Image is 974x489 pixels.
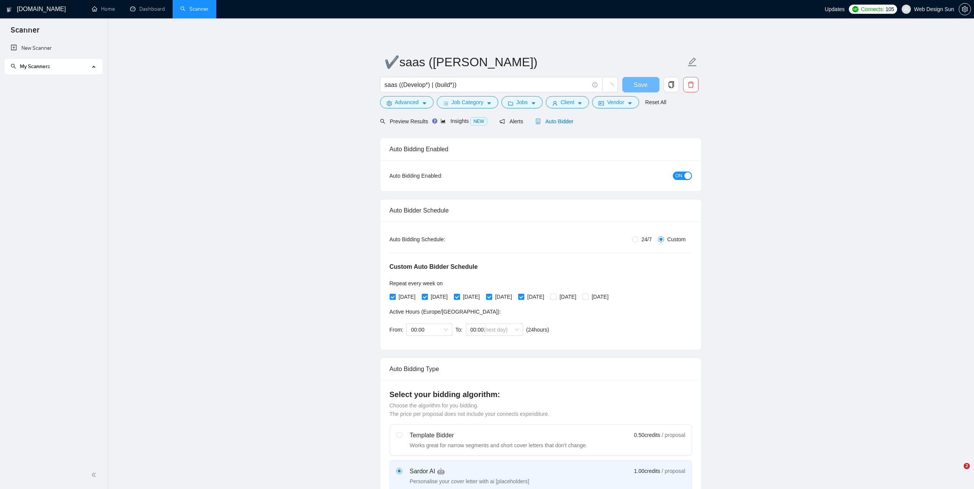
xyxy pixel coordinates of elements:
span: [DATE] [396,293,419,301]
h4: Select your bidding algorithm: [390,389,692,400]
span: Insights [441,118,487,124]
button: setting [959,3,971,15]
span: caret-down [627,100,633,106]
span: Choose the algorithm for you bidding. The price per proposal does not include your connects expen... [390,402,550,417]
a: searchScanner [180,6,209,12]
span: Custom [664,235,688,244]
div: Works great for narrow segments and short cover letters that don't change. [410,442,587,449]
span: 2 [964,463,970,469]
span: Jobs [516,98,528,106]
button: Save [622,77,659,92]
span: area-chart [441,118,446,124]
span: robot [535,119,541,124]
span: Preview Results [380,118,428,124]
span: copy [664,81,679,88]
span: Auto Bidder [535,118,573,124]
button: idcardVendorcaret-down [592,96,639,108]
span: search [11,64,16,69]
span: notification [499,119,505,124]
div: Auto Bidding Enabled [390,138,692,160]
span: (next day) [484,327,507,333]
input: Search Freelance Jobs... [385,80,589,90]
button: barsJob Categorycaret-down [437,96,498,108]
span: idcard [599,100,604,106]
span: 00:00 [411,324,448,335]
a: Reset All [645,98,666,106]
button: settingAdvancedcaret-down [380,96,434,108]
span: [DATE] [589,293,612,301]
span: search [380,119,385,124]
span: Job Category [452,98,483,106]
span: loading [607,83,613,90]
span: 24/7 [638,235,655,244]
span: 0.50 credits [634,431,660,439]
span: My Scanners [11,63,50,70]
li: New Scanner [5,41,102,56]
span: caret-down [577,100,582,106]
span: [DATE] [460,293,483,301]
span: From: [390,327,404,333]
span: [DATE] [524,293,547,301]
span: delete [684,81,698,88]
a: homeHome [92,6,115,12]
img: logo [7,3,12,16]
div: Auto Bidding Schedule: [390,235,490,244]
span: user [552,100,558,106]
span: folder [508,100,513,106]
span: ON [675,172,682,180]
iframe: Intercom live chat [948,463,966,481]
span: / proposal [662,467,685,475]
button: delete [683,77,698,92]
span: Advanced [395,98,419,106]
span: setting [387,100,392,106]
span: To: [455,327,463,333]
h5: Custom Auto Bidder Schedule [390,262,478,271]
div: Auto Bidding Type [390,358,692,380]
span: 105 [886,5,894,13]
span: / proposal [662,431,685,439]
span: bars [443,100,449,106]
span: 00:00 [470,324,519,335]
div: Sardor AI 🤖 [410,467,529,476]
span: Active Hours ( Europe/[GEOGRAPHIC_DATA] ): [390,309,501,315]
a: dashboardDashboard [130,6,165,12]
span: ( 24 hours) [526,327,549,333]
span: Connects: [861,5,884,13]
button: folderJobscaret-down [501,96,543,108]
img: upwork-logo.png [852,6,858,12]
span: double-left [91,471,99,479]
span: Save [634,80,648,90]
button: userClientcaret-down [546,96,589,108]
a: New Scanner [11,41,96,56]
span: info-circle [592,82,597,87]
div: Auto Bidding Enabled: [390,172,490,180]
span: Scanner [5,25,46,41]
input: Scanner name... [384,52,686,72]
span: Vendor [607,98,624,106]
span: caret-down [486,100,492,106]
span: caret-down [422,100,427,106]
span: [DATE] [556,293,579,301]
a: setting [959,6,971,12]
span: user [904,7,909,12]
div: Personalise your cover letter with ai [placeholders] [410,478,529,485]
span: My Scanners [20,63,50,70]
div: Auto Bidder Schedule [390,200,692,221]
span: Repeat every week on [390,280,443,286]
span: NEW [470,117,487,126]
span: Updates [825,6,845,12]
div: Tooltip anchor [431,118,438,124]
span: 1.00 credits [634,467,660,475]
div: Template Bidder [410,431,587,440]
span: caret-down [531,100,536,106]
button: copy [664,77,679,92]
span: Client [561,98,574,106]
span: Alerts [499,118,523,124]
span: [DATE] [492,293,515,301]
span: edit [687,57,697,67]
span: [DATE] [428,293,451,301]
